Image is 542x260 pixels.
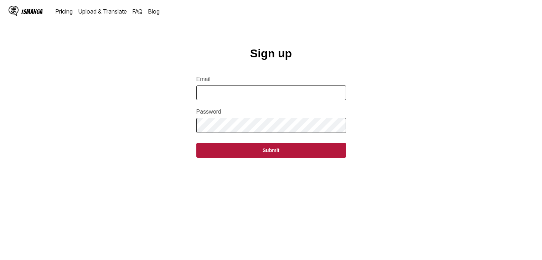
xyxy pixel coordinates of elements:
a: IsManga LogoIsManga [9,6,56,17]
a: Blog [148,8,160,15]
h1: Sign up [250,47,292,60]
img: IsManga Logo [9,6,19,16]
a: FAQ [133,8,143,15]
a: Upload & Translate [78,8,127,15]
div: IsManga [21,8,43,15]
label: Password [196,109,346,115]
button: Submit [196,143,346,158]
a: Pricing [56,8,73,15]
label: Email [196,76,346,83]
